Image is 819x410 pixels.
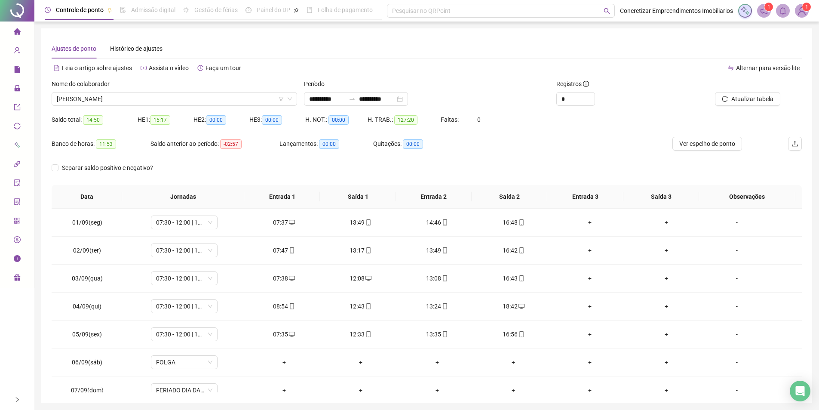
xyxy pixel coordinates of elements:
div: 12:43 [329,302,392,311]
div: + [558,330,621,339]
span: Histórico de ajustes [110,45,163,52]
div: 13:24 [406,302,469,311]
div: - [712,358,762,367]
span: file-done [120,7,126,13]
span: clock-circle [45,7,51,13]
span: Atualizar tabela [731,94,773,104]
div: + [558,218,621,227]
span: 07:30 - 12:00 | 13:00 - 16:00 [156,328,212,341]
span: 14:50 [83,115,103,125]
span: FERIADO DIA DA INDEPENDÊNCIA [156,384,212,397]
span: swap [728,65,734,71]
div: 12:08 [329,274,392,283]
div: Saldo total: [52,115,138,125]
div: + [558,274,621,283]
span: Folha de pagamento [318,6,373,13]
span: swap-right [349,96,356,102]
div: + [482,385,545,395]
span: desktop [365,275,371,281]
div: 13:17 [329,246,392,255]
span: Painel do DP [257,6,290,13]
span: Ajustes de ponto [52,45,96,52]
span: 04/09(qui) [73,303,101,310]
span: Separar saldo positivo e negativo? [58,163,156,173]
div: + [558,246,621,255]
span: mobile [441,275,448,281]
span: Assista o vídeo [149,65,189,71]
div: + [329,358,392,367]
span: Gestão de férias [194,6,238,13]
span: Observações [706,192,788,201]
div: + [329,385,392,395]
div: + [253,385,316,395]
div: H. TRAB.: [368,115,441,125]
span: desktop [288,219,295,225]
span: bell [779,7,787,15]
button: Atualizar tabela [715,92,780,106]
div: + [253,358,316,367]
div: 16:56 [482,330,545,339]
div: 13:49 [329,218,392,227]
span: solution [14,194,21,212]
sup: 1 [764,3,773,11]
span: sun [183,7,189,13]
div: HE 2: [193,115,249,125]
span: desktop [518,303,525,309]
label: Período [304,79,330,89]
div: Open Intercom Messenger [790,381,810,401]
div: 13:08 [406,274,469,283]
div: + [635,385,698,395]
span: 15:17 [150,115,170,125]
span: mobile [365,303,371,309]
span: mobile [288,247,295,253]
div: Saldo anterior ao período: [150,139,279,149]
span: 01/09(seg) [72,219,102,226]
div: + [558,385,621,395]
div: Lançamentos: [279,139,373,149]
span: 07:30 - 12:00 | 13:00 - 16:00 [156,272,212,285]
th: Entrada 3 [547,185,623,209]
span: 07:30 - 12:00 | 13:00 - 16:00 [156,244,212,257]
div: + [635,302,698,311]
span: 07/09(dom) [71,387,104,394]
div: + [635,274,698,283]
span: 07:30 - 12:00 | 13:00 - 16:00 [156,300,212,313]
span: 02/09(ter) [73,247,101,254]
span: file [14,62,21,79]
span: info-circle [14,251,21,268]
span: mobile [288,303,295,309]
div: + [558,358,621,367]
img: sparkle-icon.fc2bf0ac1784a2077858766a79e2daf3.svg [740,6,750,15]
span: mobile [441,247,448,253]
span: 00:00 [262,115,282,125]
div: + [482,358,545,367]
div: HE 3: [249,115,305,125]
div: 16:43 [482,274,545,283]
span: Leia o artigo sobre ajustes [62,65,132,71]
th: Saída 3 [623,185,699,209]
span: api [14,157,21,174]
span: pushpin [107,8,112,13]
div: 07:37 [253,218,316,227]
span: Admissão digital [131,6,175,13]
div: Quitações: [373,139,459,149]
th: Data [52,185,122,209]
span: filter [279,96,284,102]
span: home [14,24,21,41]
div: - [712,274,762,283]
div: - [712,246,762,255]
div: + [635,330,698,339]
span: export [14,100,21,117]
div: 07:47 [253,246,316,255]
span: to [349,96,356,102]
span: desktop [288,275,295,281]
th: Entrada 1 [244,185,320,209]
div: - [712,385,762,395]
span: 06/09(sáb) [72,359,102,366]
span: FOLGA [156,356,212,369]
span: 0 [477,116,481,123]
div: 16:42 [482,246,545,255]
span: user-add [14,43,21,60]
span: 05/09(sex) [72,331,102,338]
span: mobile [518,331,525,337]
